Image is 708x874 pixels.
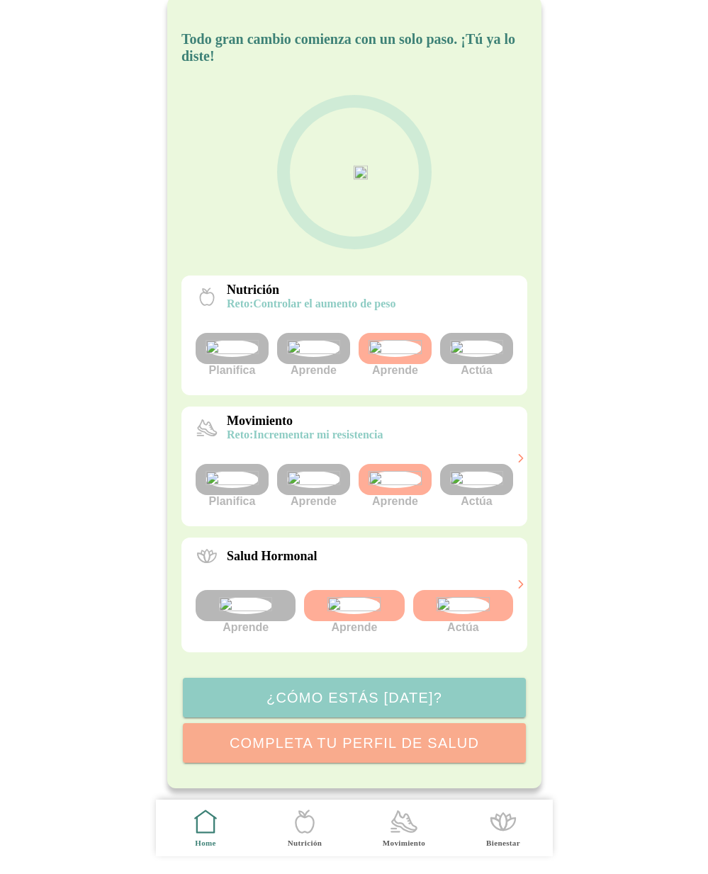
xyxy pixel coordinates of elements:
[359,464,432,508] div: Aprende
[195,838,216,849] ion-label: Home
[227,414,383,429] p: Movimiento
[196,464,269,508] div: Planifica
[196,333,269,377] div: Planifica
[181,30,527,64] h5: Todo gran cambio comienza con un solo paso. ¡Tú ya lo diste!
[412,590,512,634] div: Actúa
[183,678,526,717] ion-button: ¿Cómo estás [DATE]?
[227,429,253,441] span: reto:
[287,838,321,849] ion-label: Nutrición
[486,838,520,849] ion-label: Bienestar
[196,590,296,634] div: Aprende
[227,297,253,310] span: reto:
[382,838,425,849] ion-label: Movimiento
[227,429,383,441] p: Incrementar mi resistencia
[227,297,396,310] p: Controlar el aumento de peso
[440,333,513,377] div: Actúa
[304,590,404,634] div: Aprende
[359,333,432,377] div: Aprende
[183,723,526,763] ion-button: Completa tu perfil de salud
[227,283,396,297] p: Nutrición
[277,464,350,508] div: Aprende
[227,549,318,564] p: Salud Hormonal
[277,333,350,377] div: Aprende
[440,464,513,508] div: Actúa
